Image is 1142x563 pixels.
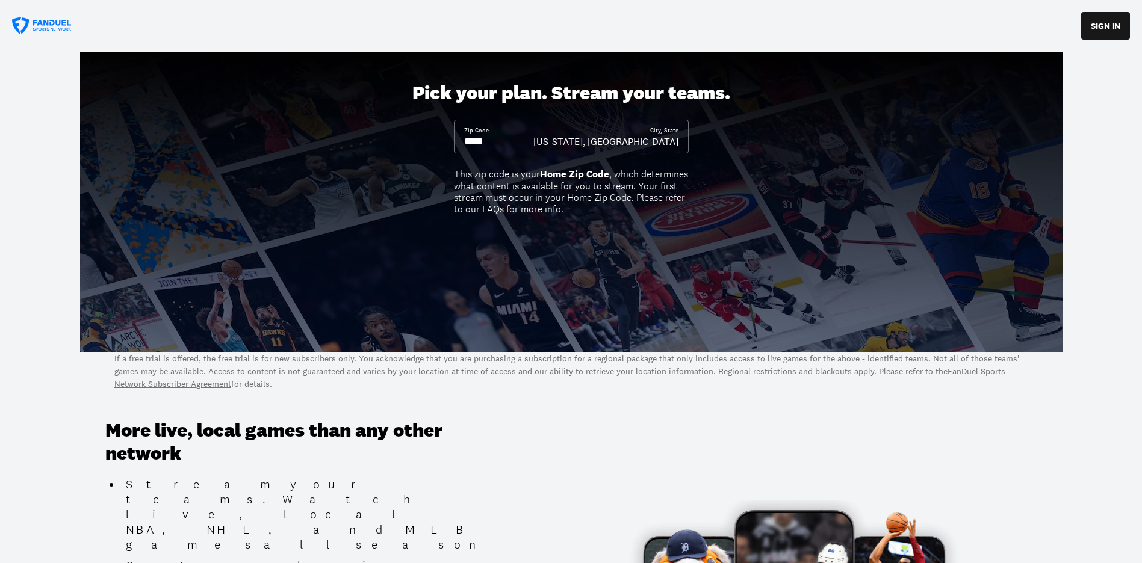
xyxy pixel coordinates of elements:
b: Home Zip Code [540,168,609,180]
div: Pick your plan. Stream your teams. [412,82,730,105]
div: Zip Code [464,126,489,135]
li: Stream your teams. Watch live, local NBA, NHL, and MLB games all season [121,477,497,552]
h3: More live, local games than any other network [105,419,497,466]
p: If a free trial is offered, the free trial is for new subscribers only. You acknowledge that you ... [114,352,1028,390]
button: SIGN IN [1081,12,1130,40]
div: [US_STATE], [GEOGRAPHIC_DATA] [533,135,678,148]
div: This zip code is your , which determines what content is available for you to stream. Your first ... [454,168,689,215]
div: City, State [650,126,678,135]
